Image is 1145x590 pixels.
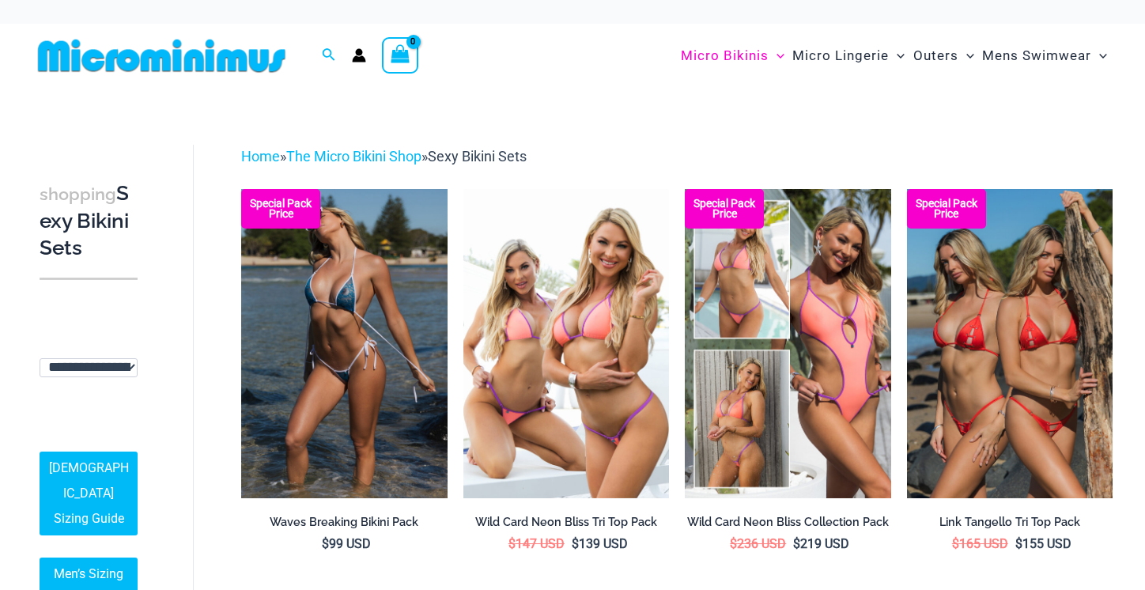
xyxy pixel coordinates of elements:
[508,536,516,551] span: $
[958,36,974,76] span: Menu Toggle
[352,48,366,62] a: Account icon link
[907,515,1113,530] h2: Link Tangello Tri Top Pack
[463,189,669,498] a: Wild Card Neon Bliss Tri Top PackWild Card Neon Bliss Tri Top Pack BWild Card Neon Bliss Tri Top ...
[1091,36,1107,76] span: Menu Toggle
[40,181,138,262] h3: Sexy Bikini Sets
[792,36,889,76] span: Micro Lingerie
[793,536,800,551] span: $
[907,199,986,219] b: Special Pack Price
[1015,536,1022,551] span: $
[463,189,669,498] img: Wild Card Neon Bliss Tri Top Pack
[241,515,447,530] h2: Waves Breaking Bikini Pack
[685,515,890,535] a: Wild Card Neon Bliss Collection Pack
[913,36,958,76] span: Outers
[572,536,579,551] span: $
[322,536,371,551] bdi: 99 USD
[982,36,1091,76] span: Mens Swimwear
[40,452,138,535] a: [DEMOGRAPHIC_DATA] Sizing Guide
[241,148,280,165] a: Home
[241,189,447,498] a: Waves Breaking Ocean 312 Top 456 Bottom 08 Waves Breaking Ocean 312 Top 456 Bottom 04Waves Breaki...
[952,536,959,551] span: $
[382,37,418,74] a: View Shopping Cart, empty
[572,536,628,551] bdi: 139 USD
[909,32,978,80] a: OutersMenu ToggleMenu Toggle
[241,515,447,535] a: Waves Breaking Bikini Pack
[978,32,1111,80] a: Mens SwimwearMenu ToggleMenu Toggle
[793,536,849,551] bdi: 219 USD
[40,358,138,377] select: wpc-taxonomy-pa_fabric-type-746009
[685,189,890,498] img: Collection Pack (7)
[907,189,1113,498] img: Bikini Pack
[463,515,669,535] a: Wild Card Neon Bliss Tri Top Pack
[685,189,890,498] a: Collection Pack (7) Collection Pack B (1)Collection Pack B (1)
[681,36,769,76] span: Micro Bikinis
[675,29,1113,82] nav: Site Navigation
[730,536,737,551] span: $
[428,148,527,165] span: Sexy Bikini Sets
[677,32,788,80] a: Micro BikinisMenu ToggleMenu Toggle
[241,148,527,165] span: » »
[889,36,905,76] span: Menu Toggle
[1015,536,1071,551] bdi: 155 USD
[463,515,669,530] h2: Wild Card Neon Bliss Tri Top Pack
[286,148,421,165] a: The Micro Bikini Shop
[730,536,786,551] bdi: 236 USD
[32,38,292,74] img: MM SHOP LOGO FLAT
[685,199,764,219] b: Special Pack Price
[322,536,329,551] span: $
[788,32,909,80] a: Micro LingerieMenu ToggleMenu Toggle
[685,515,890,530] h2: Wild Card Neon Bliss Collection Pack
[508,536,565,551] bdi: 147 USD
[769,36,784,76] span: Menu Toggle
[241,199,320,219] b: Special Pack Price
[952,536,1008,551] bdi: 165 USD
[241,189,447,498] img: Waves Breaking Ocean 312 Top 456 Bottom 08
[907,189,1113,498] a: Bikini Pack Bikini Pack BBikini Pack B
[322,46,336,66] a: Search icon link
[40,185,116,205] span: shopping
[907,515,1113,535] a: Link Tangello Tri Top Pack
